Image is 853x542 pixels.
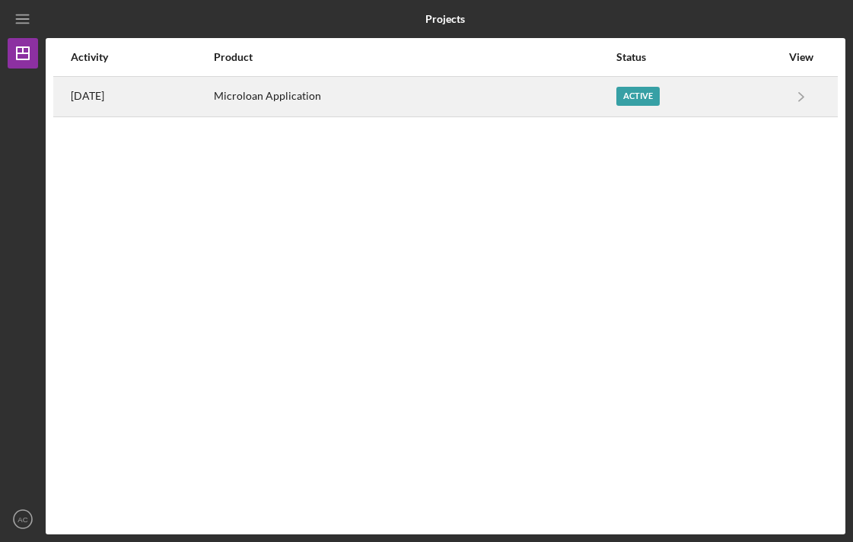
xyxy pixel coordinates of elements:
[616,51,781,63] div: Status
[71,90,104,102] time: 2025-08-15 15:07
[8,504,38,534] button: AC
[71,51,212,63] div: Activity
[214,78,614,116] div: Microloan Application
[616,87,660,106] div: Active
[782,51,820,63] div: View
[18,515,27,524] text: AC
[425,13,465,25] b: Projects
[214,51,614,63] div: Product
